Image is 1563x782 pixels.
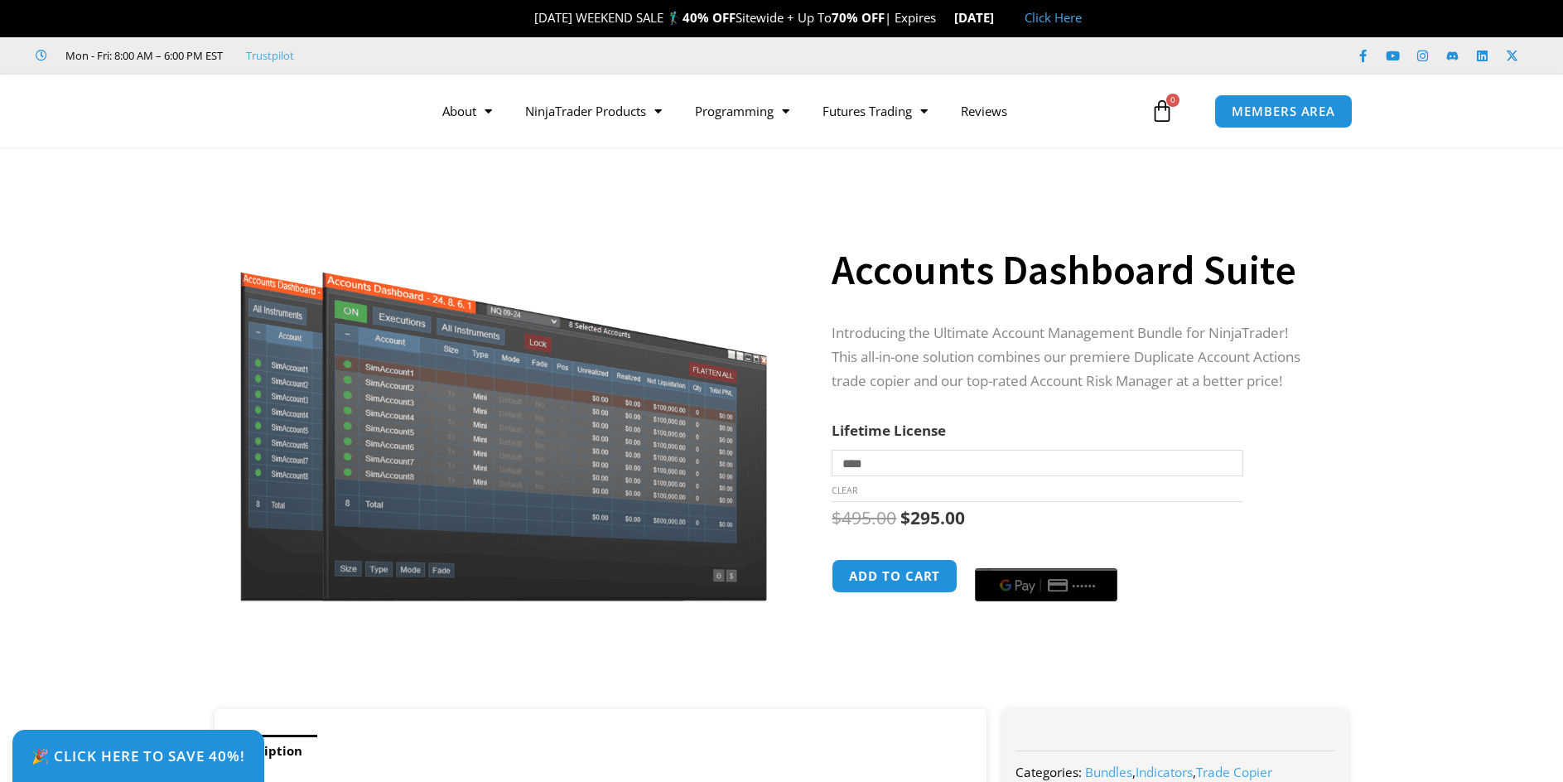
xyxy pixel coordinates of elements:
[944,92,1024,130] a: Reviews
[517,9,953,26] span: [DATE] WEEKEND SALE 🏌️‍♂️ Sitewide + Up To | Expires
[900,506,910,529] span: $
[954,9,1008,26] strong: [DATE]
[509,92,678,130] a: NinjaTrader Products
[806,92,944,130] a: Futures Trading
[832,506,896,529] bdi: 495.00
[1232,105,1335,118] span: MEMBERS AREA
[12,730,264,782] a: 🎉 Click Here to save 40%!
[832,9,885,26] strong: 70% OFF
[678,92,806,130] a: Programming
[832,421,946,440] label: Lifetime License
[832,321,1315,393] p: Introducing the Ultimate Account Management Bundle for NinjaTrader! This all-in-one solution comb...
[426,92,1146,130] nav: Menu
[938,12,950,24] img: ⌛
[1214,94,1353,128] a: MEMBERS AREA
[1166,94,1179,107] span: 0
[1025,9,1082,26] a: Click Here
[832,241,1315,299] h1: Accounts Dashboard Suite
[31,749,245,763] span: 🎉 Click Here to save 40%!
[832,485,857,496] a: Clear options
[188,81,366,141] img: LogoAI | Affordable Indicators – NinjaTrader
[683,9,736,26] strong: 40% OFF
[995,12,1007,24] img: 🏭
[832,559,958,593] button: Add to cart
[975,568,1117,601] button: Buy with GPay
[246,46,294,65] a: Trustpilot
[832,506,842,529] span: $
[521,12,533,24] img: 🎉
[900,506,965,529] bdi: 295.00
[1126,87,1199,135] a: 0
[61,46,223,65] span: Mon - Fri: 8:00 AM – 6:00 PM EST
[1073,580,1098,591] text: ••••••
[972,557,1121,558] iframe: Secure payment input frame
[426,92,509,130] a: About
[238,176,770,601] img: Screenshot 2024-08-26 155710eeeee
